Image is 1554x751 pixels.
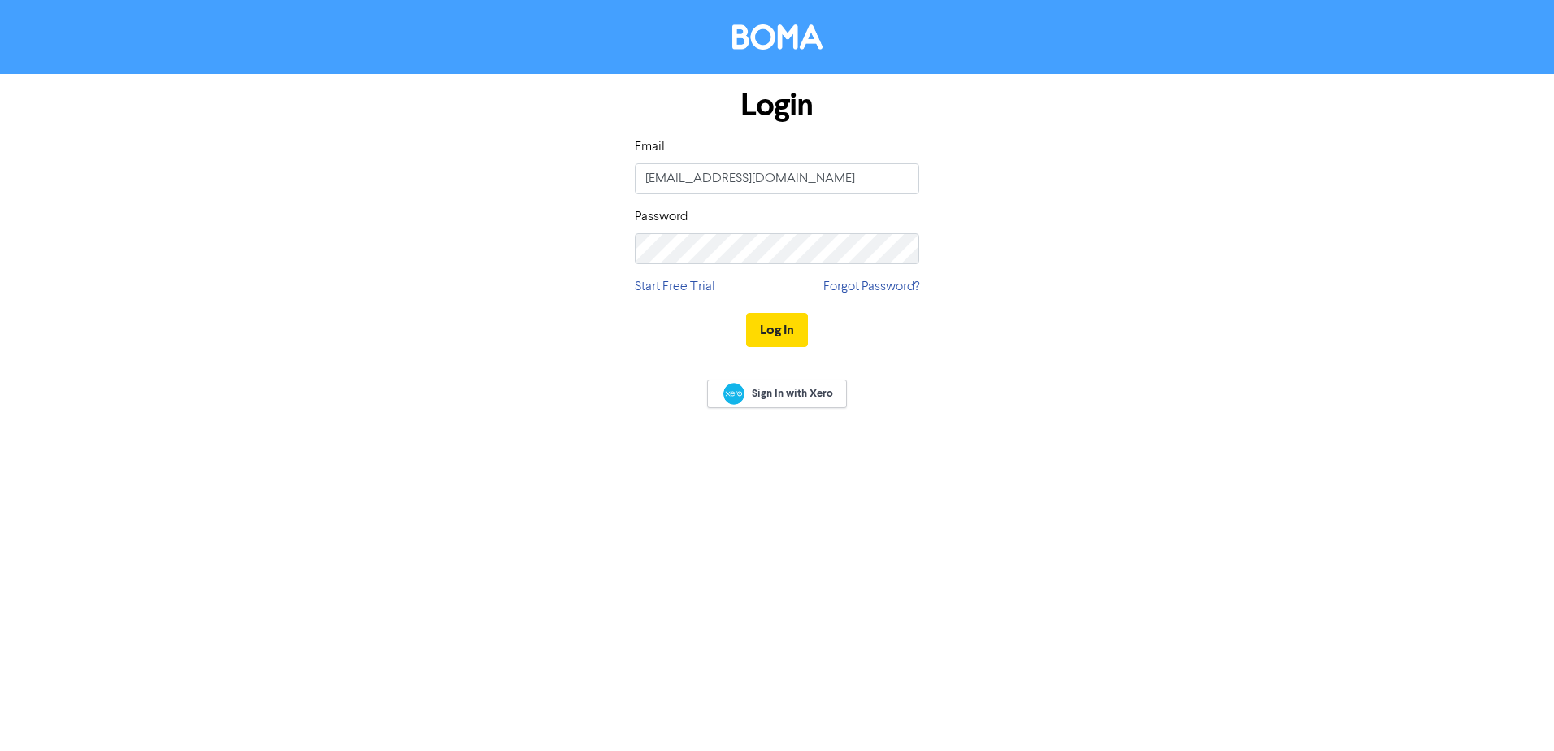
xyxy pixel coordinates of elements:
[723,383,744,405] img: Xero logo
[752,386,833,401] span: Sign In with Xero
[635,137,665,157] label: Email
[707,380,847,408] a: Sign In with Xero
[635,277,715,297] a: Start Free Trial
[823,277,919,297] a: Forgot Password?
[635,87,919,124] h1: Login
[732,24,823,50] img: BOMA Logo
[635,207,688,227] label: Password
[746,313,808,347] button: Log In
